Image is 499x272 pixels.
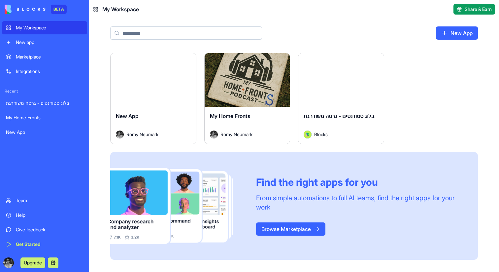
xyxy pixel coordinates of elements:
[110,168,246,244] img: Frame_181_egmpey.png
[256,193,462,212] div: From simple automations to full AI teams, find the right apps for your work
[436,26,478,40] a: New App
[16,54,83,60] div: Marketplace
[6,114,83,121] div: My Home Fronts
[304,131,312,138] img: Avatar
[453,4,495,15] button: Share & Earn
[16,197,83,204] div: Team
[20,259,45,266] a: Upgrade
[16,39,83,46] div: New app
[6,129,83,136] div: New App
[16,226,83,233] div: Give feedback
[2,97,87,110] a: בלוג סטודנטים - גרסה משודרגת
[110,53,196,144] a: New AppAvatarRomy Neumark
[210,131,218,138] img: Avatar
[20,257,45,268] button: Upgrade
[2,65,87,78] a: Integrations
[126,131,158,138] span: Romy Neumark
[3,257,14,268] img: ACg8ocJpo7-6uNqbL2O6o9AdRcTI_wCXeWsoHdL_BBIaBlFxyFzsYWgr=s96-c
[2,89,87,94] span: Recent
[256,176,462,188] div: Find the right apps for you
[2,126,87,139] a: New App
[2,238,87,251] a: Get Started
[5,5,46,14] img: logo
[220,131,252,138] span: Romy Neumark
[16,241,83,248] div: Get Started
[16,68,83,75] div: Integrations
[2,21,87,34] a: My Workspace
[256,222,325,236] a: Browse Marketplace
[16,24,83,31] div: My Workspace
[51,5,67,14] div: BETA
[2,209,87,222] a: Help
[16,212,83,218] div: Help
[304,113,374,119] span: בלוג סטודנטים - גרסה משודרגת
[116,113,139,119] span: New App
[6,100,83,106] div: בלוג סטודנטים - גרסה משודרגת
[2,111,87,124] a: My Home Fronts
[2,194,87,207] a: Team
[2,50,87,63] a: Marketplace
[298,53,384,144] a: בלוג סטודנטים - גרסה משודרגתAvatarBlocks
[102,5,139,13] span: My Workspace
[210,113,250,119] span: My Home Fronts
[314,131,328,138] span: Blocks
[2,36,87,49] a: New app
[5,5,67,14] a: BETA
[465,6,492,13] span: Share & Earn
[204,53,290,144] a: My Home FrontsAvatarRomy Neumark
[116,131,124,138] img: Avatar
[2,223,87,236] a: Give feedback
